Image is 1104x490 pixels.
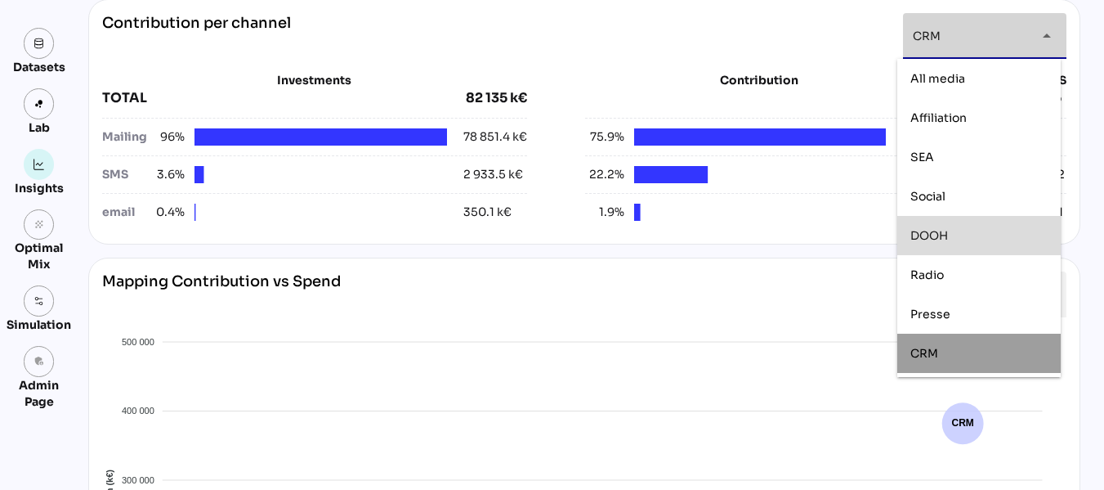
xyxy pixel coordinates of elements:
div: Mapping Contribution vs Spend [102,272,341,317]
div: Lab [21,119,57,136]
img: graph.svg [34,159,45,170]
img: settings.svg [34,295,45,307]
i: admin_panel_settings [34,356,45,367]
div: SMS [102,166,145,183]
div: Simulation [7,317,71,333]
div: 78 851.4 k€ [463,128,527,146]
div: Optimal Mix [7,240,71,272]
div: Contribution per channel [102,13,291,59]
span: SEA [910,150,934,164]
div: Admin Page [7,377,71,410]
span: 22.2% [585,166,624,183]
div: Contribution [626,72,892,88]
div: TOTAL [102,88,463,108]
span: Social [910,189,945,204]
span: 0.4% [145,204,185,221]
span: CRM [910,346,938,361]
div: 350.1 k€ [463,204,512,221]
span: 75.9% [585,128,624,146]
div: 82 135 k€ [466,88,527,108]
img: data.svg [34,38,45,49]
i: arrow_drop_down [1037,26,1057,46]
tspan: 400 000 [122,406,154,416]
span: 96% [145,128,185,146]
div: Insights [15,180,64,196]
span: CRM [913,29,941,43]
span: Presse [910,307,950,321]
div: email [102,204,145,221]
i: grain [34,219,45,231]
span: 1.9% [585,204,624,221]
div: Datasets [13,59,65,75]
tspan: 500 000 [122,337,154,347]
span: Affiliation [910,110,967,125]
div: Mailing [102,128,145,146]
div: Investments [102,72,527,88]
tspan: 300 000 [122,475,154,485]
img: lab.svg [34,98,45,110]
span: Radio [910,267,944,282]
div: 2 933.5 k€ [463,166,523,183]
span: All media [910,71,965,86]
span: DOOH [910,228,948,243]
span: 3.6% [145,166,185,183]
